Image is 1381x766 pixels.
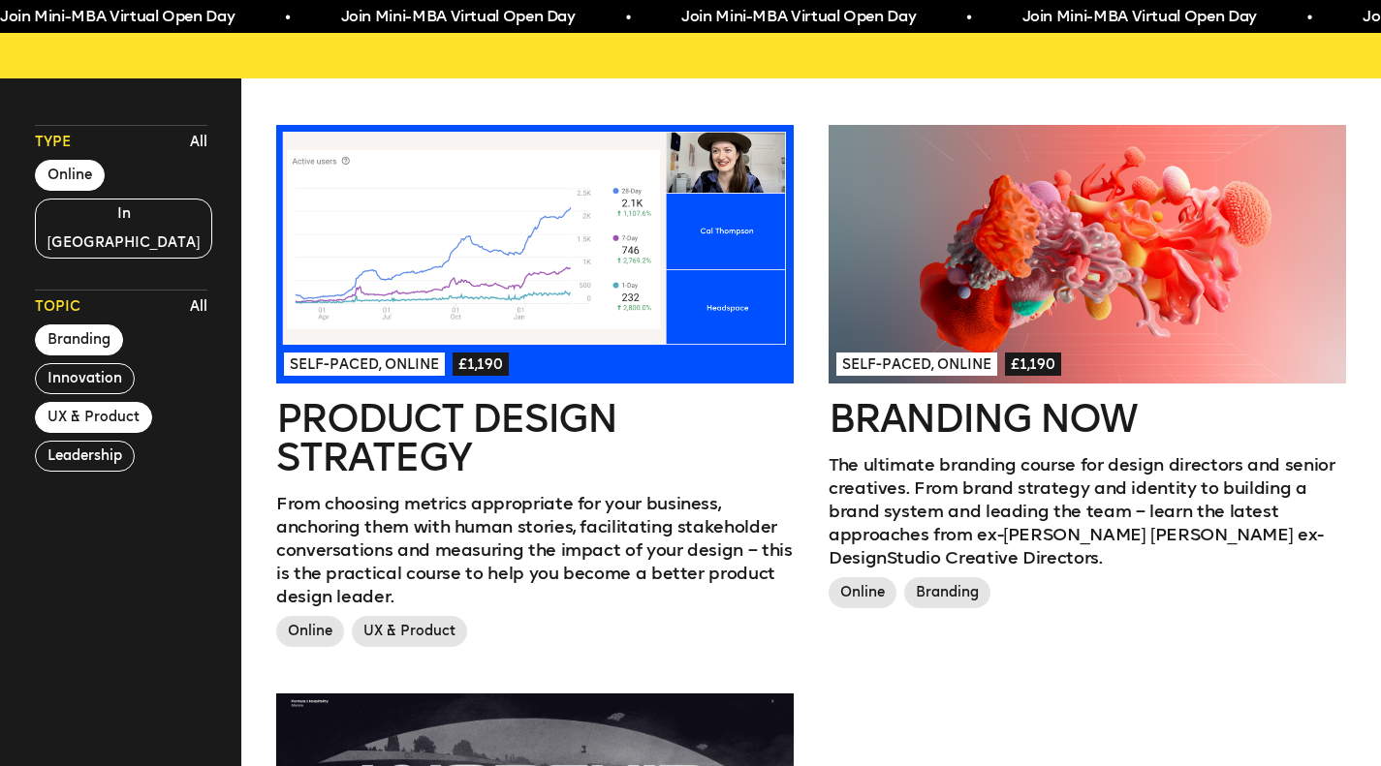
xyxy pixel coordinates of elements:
p: From choosing metrics appropriate for your business, anchoring them with human stories, facilitat... [276,492,794,608]
span: Online [276,616,344,647]
h2: Product Design Strategy [276,399,794,476]
button: All [185,292,212,322]
button: Branding [35,324,123,355]
a: Self-paced, Online£1,190Branding NowThe ultimate branding course for design directors and senior ... [829,125,1346,616]
span: Self-paced, Online [284,352,445,376]
span: Type [35,133,71,152]
span: £1,190 [453,352,509,376]
span: Self-paced, Online [836,352,997,376]
button: UX & Product [35,402,152,433]
button: Leadership [35,441,135,472]
span: Topic [35,297,80,317]
button: Online [35,160,105,191]
span: • [620,6,625,29]
a: Self-paced, Online£1,190Product Design StrategyFrom choosing metrics appropriate for your busines... [276,125,794,655]
button: In [GEOGRAPHIC_DATA] [35,199,213,259]
p: The ultimate branding course for design directors and senior creatives. From brand strategy and i... [829,453,1346,569]
button: Innovation [35,363,135,394]
span: • [280,6,285,29]
span: UX & Product [352,616,467,647]
span: Online [829,577,896,608]
span: Branding [904,577,990,608]
button: All [185,128,212,157]
h2: Branding Now [829,399,1346,438]
span: • [961,6,966,29]
span: £1,190 [1005,352,1061,376]
span: • [1302,6,1306,29]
